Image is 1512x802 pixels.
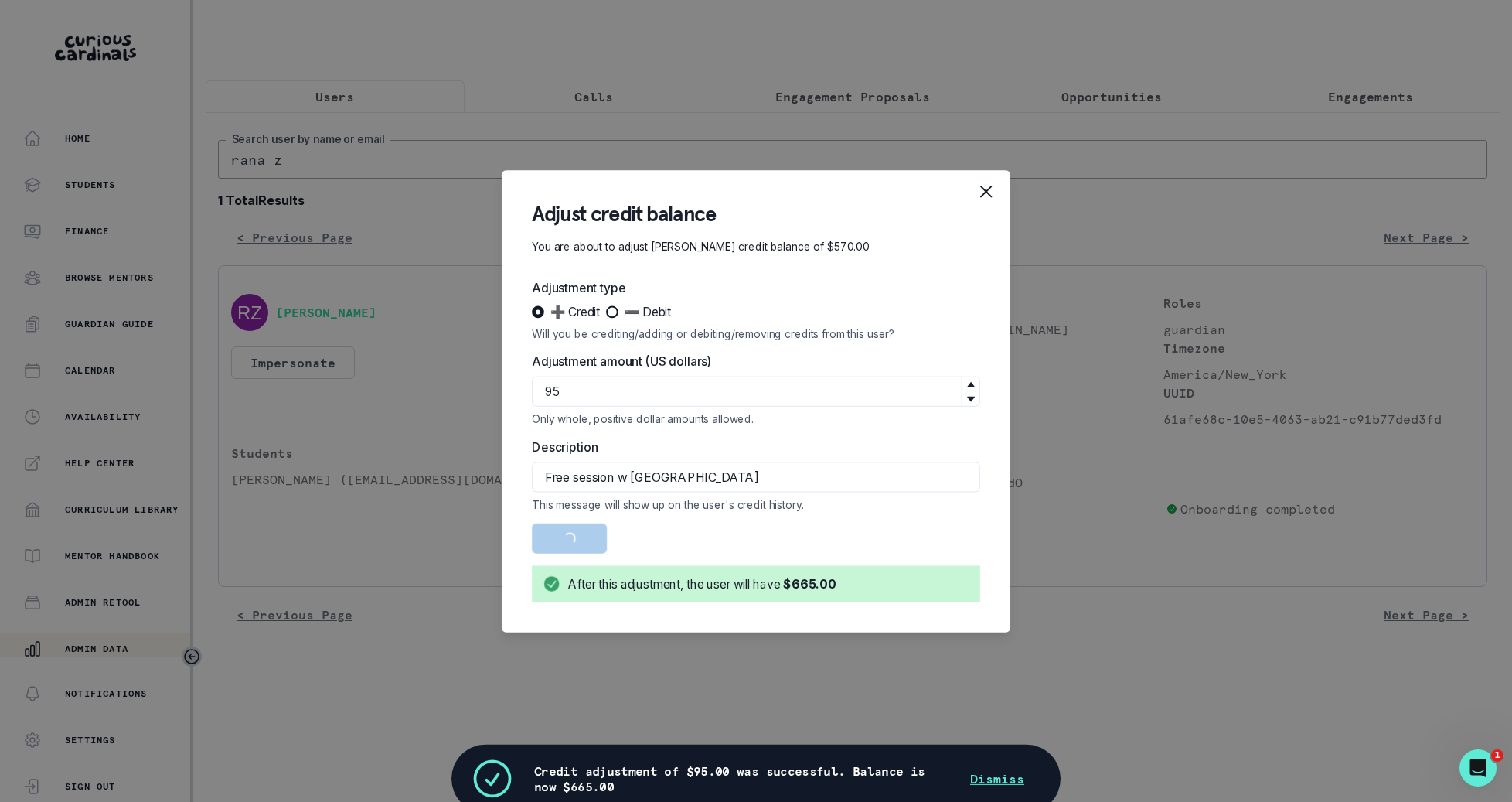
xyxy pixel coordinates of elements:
[532,239,980,254] p: You are about to adjust [PERSON_NAME] credit balance of $570.00
[625,302,672,321] span: ➖ Debit
[1459,749,1497,787] iframe: Intercom live chat
[783,576,836,592] b: $665.00
[568,575,836,593] div: After this adjustment, the user will have
[534,763,952,794] p: Credit adjustment of $95.00 was successful. Balance is now $665.00
[550,302,601,321] span: ➕ Credit
[532,438,971,456] label: Description
[532,352,971,370] label: Adjustment amount (US dollars)
[952,763,1043,794] button: Dismiss
[532,412,980,425] div: Only whole, positive dollar amounts allowed.
[532,498,980,511] div: This message will show up on the user's credit history.
[532,327,980,340] div: Will you be crediting/adding or debiting/removing credits from this user?
[532,278,971,297] label: Adjustment type
[971,176,1001,206] button: Close
[1491,749,1503,762] span: 1
[532,200,980,227] header: Adjust credit balance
